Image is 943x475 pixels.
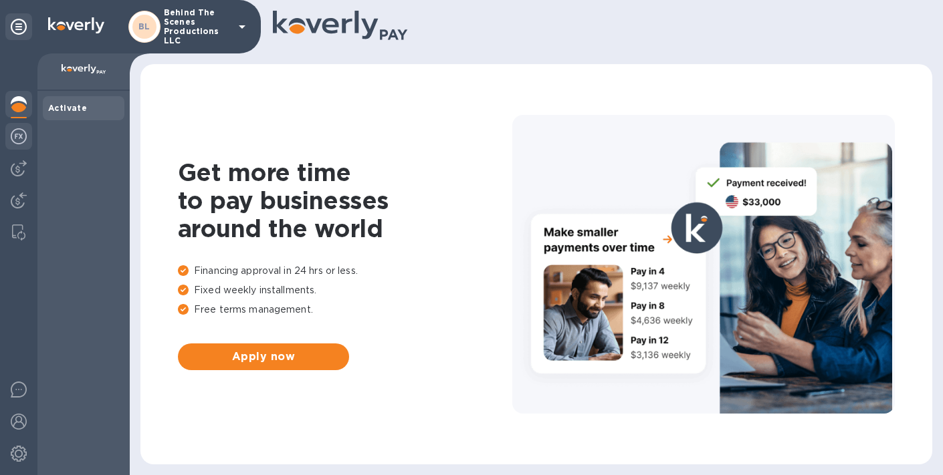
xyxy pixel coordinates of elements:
p: Free terms management. [178,303,512,317]
span: Apply now [189,349,338,365]
b: BL [138,21,150,31]
button: Apply now [178,343,349,370]
img: Foreign exchange [11,128,27,144]
img: Logo [48,17,104,33]
b: Activate [48,103,87,113]
h1: Get more time to pay businesses around the world [178,158,512,243]
div: Unpin categories [5,13,32,40]
p: Financing approval in 24 hrs or less. [178,264,512,278]
p: Behind The Scenes Productions LLC [164,8,231,45]
p: Fixed weekly installments. [178,283,512,297]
